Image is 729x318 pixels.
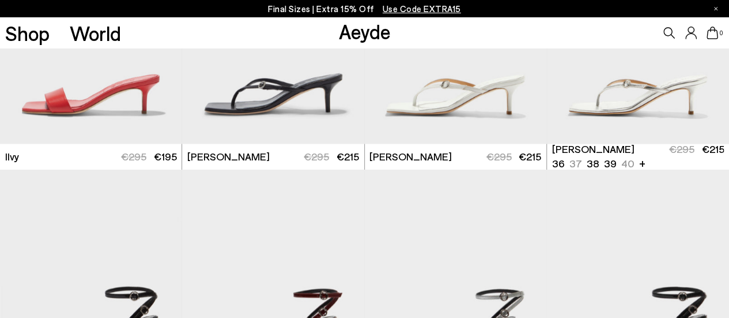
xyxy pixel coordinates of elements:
[603,156,616,171] li: 39
[187,149,270,164] span: [PERSON_NAME]
[669,143,694,155] span: €295
[552,156,630,171] ul: variant
[154,150,177,163] span: €195
[182,144,364,170] a: [PERSON_NAME] €295 €215
[383,3,461,14] span: Navigate to /collections/ss25-final-sizes
[304,150,329,163] span: €295
[5,23,50,43] a: Shop
[707,27,718,39] a: 0
[519,150,541,163] span: €215
[552,156,564,171] li: 36
[552,142,634,156] span: [PERSON_NAME]
[338,19,390,43] a: Aeyde
[639,155,645,171] li: +
[547,144,729,170] a: [PERSON_NAME] 36 37 38 39 40 + €295 €215
[337,150,359,163] span: €215
[5,149,19,164] span: Ilvy
[268,2,461,16] p: Final Sizes | Extra 15% Off
[369,149,452,164] span: [PERSON_NAME]
[121,150,146,163] span: €295
[486,150,511,163] span: €295
[365,144,546,170] a: [PERSON_NAME] €295 €215
[718,30,724,36] span: 0
[586,156,599,171] li: 38
[701,143,724,155] span: €215
[70,23,121,43] a: World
